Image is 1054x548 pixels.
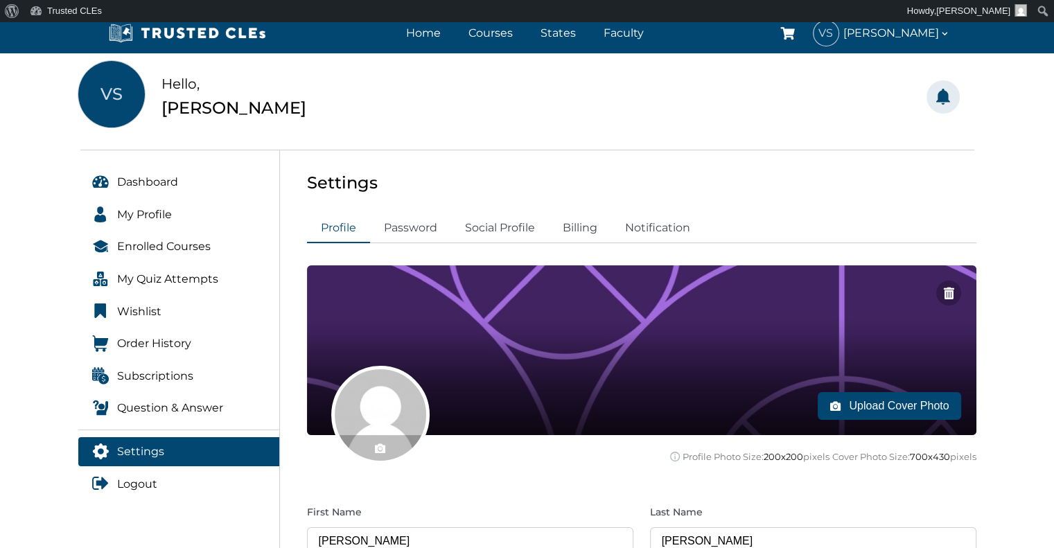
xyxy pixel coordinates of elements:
[849,398,949,414] span: Upload Cover Photo
[814,21,838,46] span: VS
[910,451,950,462] span: 700x430
[117,475,157,493] span: Logout
[78,329,280,358] a: Order History
[78,168,280,197] a: Dashboard
[650,504,976,520] label: Last Name
[117,367,193,385] span: Subscriptions
[843,24,950,42] span: [PERSON_NAME]
[78,232,280,261] a: Enrolled Courses
[936,6,1010,16] span: [PERSON_NAME]
[818,392,960,420] button: Upload Cover Photo
[78,297,280,326] a: Wishlist
[78,437,280,466] a: Settings
[117,206,172,224] span: My Profile
[117,270,218,288] span: My Quiz Attempts
[600,23,647,43] a: Faculty
[307,504,633,520] label: First Name
[78,470,280,499] a: Logout
[117,443,164,461] span: Settings
[161,95,306,121] div: [PERSON_NAME]
[549,213,611,244] a: Billing
[78,265,280,294] a: My Quiz Attempts
[537,23,579,43] a: States
[403,23,444,43] a: Home
[78,200,280,229] a: My Profile
[117,303,161,321] span: Wishlist
[451,213,549,244] a: Social Profile
[670,452,680,461] img: info-icon.svg
[764,451,803,462] span: 200x200
[370,213,451,244] a: Password
[307,213,370,244] a: Profile
[78,61,145,127] span: VS
[117,238,211,256] span: Enrolled Courses
[117,399,223,417] span: Question & Answer
[161,73,306,95] div: Hello,
[832,450,976,463] span: Cover Photo Size: pixels
[307,170,976,196] div: Settings
[683,450,829,463] span: Profile Photo Size: pixels
[611,213,704,244] a: Notification
[117,335,191,353] span: Order History
[117,173,178,191] span: Dashboard
[465,23,516,43] a: Courses
[78,394,280,423] a: Question & Answer
[78,362,280,391] a: Subscriptions
[105,23,270,44] img: Trusted CLEs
